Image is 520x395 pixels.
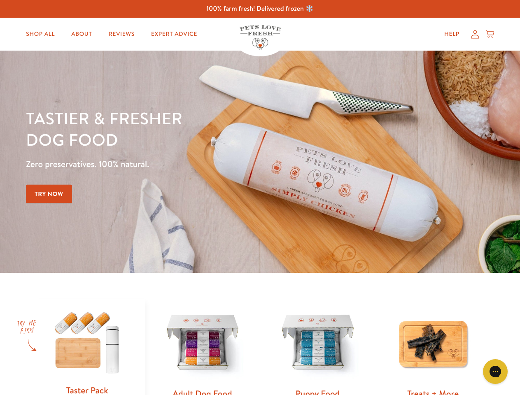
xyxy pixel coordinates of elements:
[26,107,338,150] h1: Tastier & fresher dog food
[19,26,61,42] a: Shop All
[479,356,512,387] iframe: Gorgias live chat messenger
[438,26,466,42] a: Help
[26,157,338,172] p: Zero preservatives. 100% natural.
[26,185,72,203] a: Try Now
[240,25,281,50] img: Pets Love Fresh
[145,26,204,42] a: Expert Advice
[65,26,98,42] a: About
[102,26,141,42] a: Reviews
